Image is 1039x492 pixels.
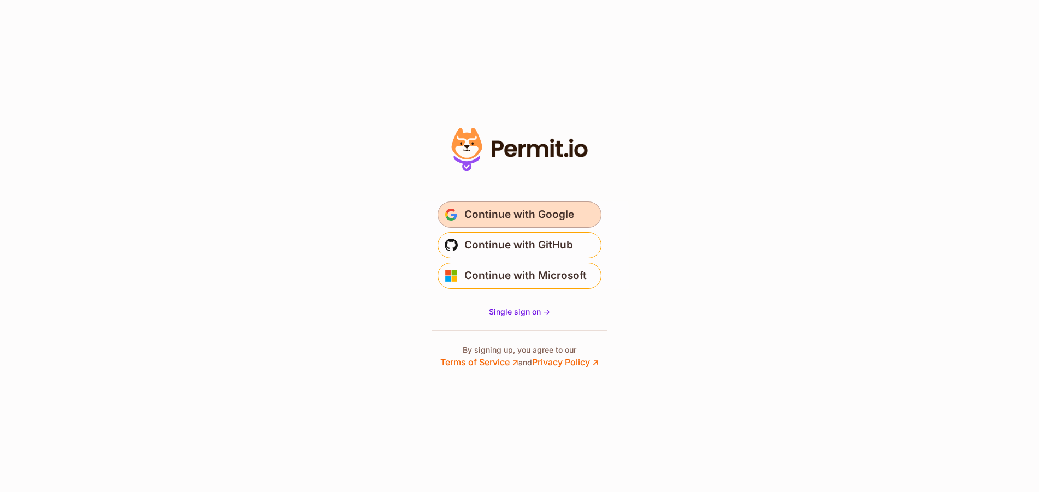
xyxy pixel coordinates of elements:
[438,232,601,258] button: Continue with GitHub
[464,236,573,254] span: Continue with GitHub
[438,263,601,289] button: Continue with Microsoft
[489,307,550,316] span: Single sign on ->
[440,345,599,369] p: By signing up, you agree to our and
[532,357,599,367] a: Privacy Policy ↗
[464,267,587,284] span: Continue with Microsoft
[440,357,518,367] a: Terms of Service ↗
[438,201,601,228] button: Continue with Google
[489,306,550,317] a: Single sign on ->
[464,206,574,223] span: Continue with Google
